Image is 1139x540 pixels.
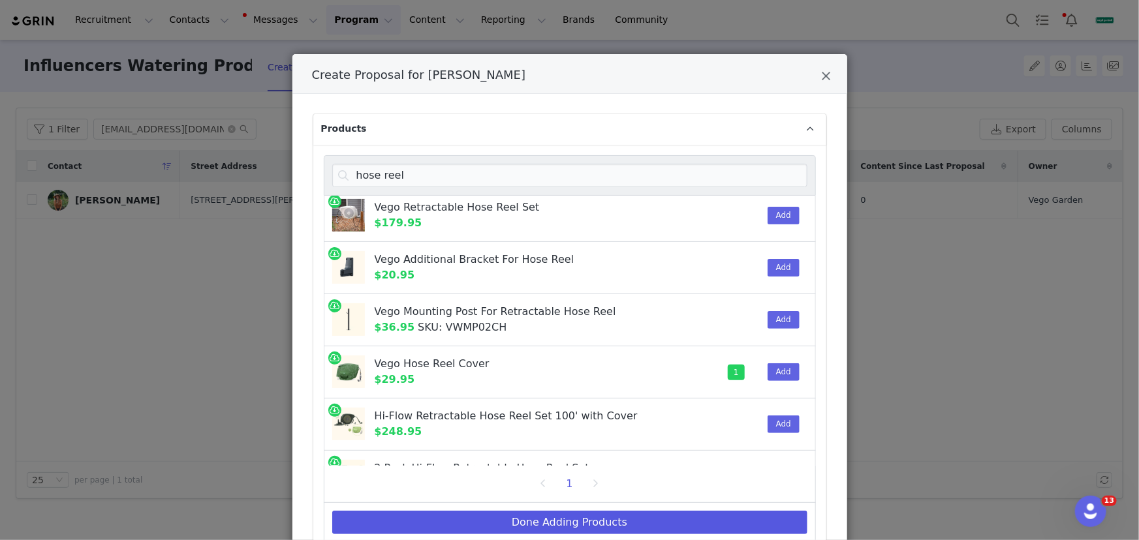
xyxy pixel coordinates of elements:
img: Hi-FlowRetractableHoseReelSet-100_cover.jpg [332,408,365,440]
span: 1 [728,365,745,380]
span: Products [321,122,367,136]
span: $179.95 [375,217,422,229]
div: Vego Retractable Hose Reel Set [375,200,696,215]
img: vego-garden-MountingPostForRetractableHoseReel.png [332,303,365,336]
div: Vego Hose Reel Cover [375,356,696,372]
button: Close [822,70,832,85]
button: Add [768,311,800,329]
button: Add [768,363,800,381]
div: Vego Additional Bracket For Hose Reel [375,252,696,267]
div: Hi-Flow Retractable Hose Reel Set 100' with Cover [375,408,696,424]
span: $20.95 [375,269,415,281]
button: Add [768,415,800,433]
img: vego-garden-high_flow_Hose_Reel_Set_130ft-blue_x2_800c301d-f7fd-4ced-962c-604d5606d77c.jpg [332,460,365,492]
button: Add [768,259,800,277]
button: Done Adding Products [332,511,807,534]
span: $36.95 [375,321,415,333]
span: SKU: VWMP02CH [418,321,507,333]
img: vego-garden-hose-cover-1.jpg [332,355,365,388]
img: vego-garden-RetractablehosereelSet130ft-2.jpg [332,199,365,232]
img: vego-garden-Additional-Bracket-For-Hose-reel-blue.jpg [332,251,365,284]
span: $29.95 [375,373,415,385]
span: $248.95 [375,425,422,438]
span: Create Proposal for [PERSON_NAME] [312,68,526,82]
span: 13 [1102,496,1117,506]
div: 2 Pack Hi-Flow Retractable Hose Reel Set [375,460,696,476]
iframe: Intercom live chat [1075,496,1106,527]
button: Add [768,207,800,224]
input: Search products [332,164,807,187]
li: 1 [560,475,580,493]
div: Vego Mounting Post For Retractable Hose Reel [375,304,696,320]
